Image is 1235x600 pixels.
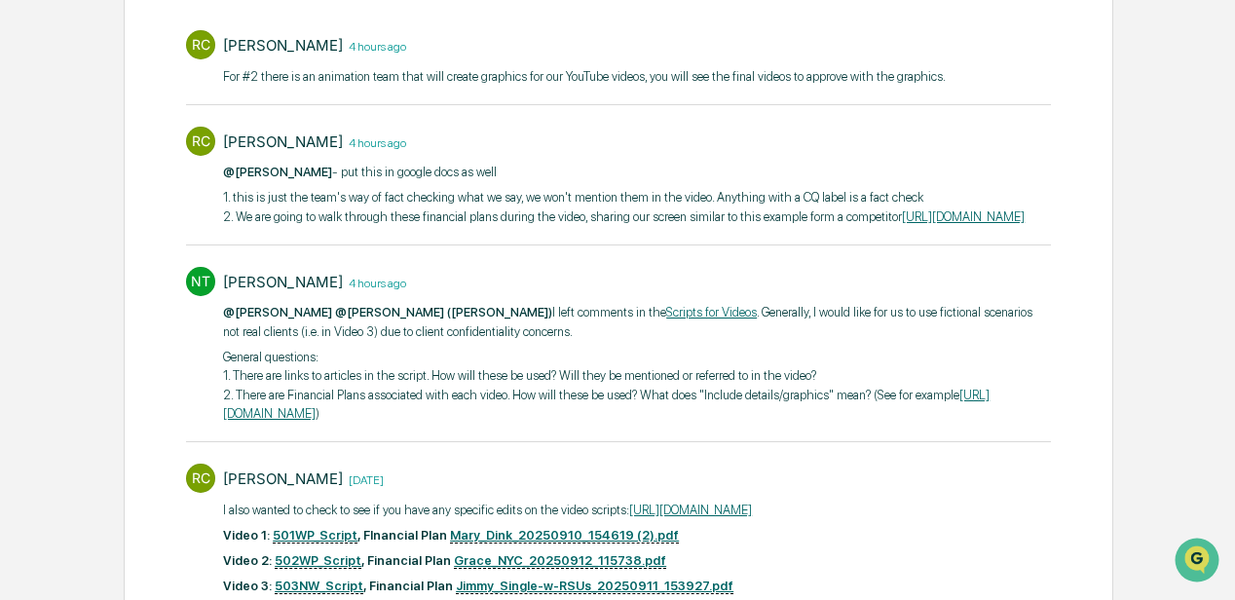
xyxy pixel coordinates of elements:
a: 502WP_Script [275,553,361,569]
div: [PERSON_NAME] [223,273,343,291]
span: @[PERSON_NAME] [223,165,332,179]
a: 503NW_Script [275,579,363,594]
time: Wednesday, September 24, 2025 at 1:43:10 PM EDT [343,37,406,54]
time: Wednesday, September 24, 2025 at 1:42:06 PM EDT [343,133,406,150]
div: 🗄️ [141,437,157,453]
p: General questions: 1. There are links to articles in the script. How will these be used? Will the... [223,348,1051,424]
a: 🖐️Preclearance [12,428,133,463]
a: 🗄️Attestations [133,428,249,463]
button: See all [302,249,355,273]
img: Jack Rasmussen [19,336,51,367]
img: 8933085812038_c878075ebb4cc5468115_72.jpg [41,186,76,221]
span: @[PERSON_NAME] ([PERSON_NAME]) [335,305,552,319]
strong: , Financial Plan [363,579,453,593]
div: RC [186,30,215,59]
img: DeeAnn Dempsey (C) [19,283,51,315]
button: Start new chat [331,192,355,215]
div: [PERSON_NAME] [223,36,343,55]
a: Powered byPylon [137,455,236,470]
p: 1. this is just the team's way of fact checking what we say, we won't mention them in the video. ... [223,188,1025,226]
a: Mary_Dink_20250910_154619 (2).pdf [450,528,679,544]
p: How can we help? [19,78,355,109]
strong: , Financial Plan [361,553,451,568]
a: Grace_NYC_20250912_115738.pdf [454,553,666,569]
a: 501WP_Script [273,528,357,544]
div: [PERSON_NAME] [223,469,343,488]
strong: , FInancial Plan [357,528,447,543]
div: RC [186,464,215,493]
span: Pylon [194,456,236,470]
img: 1746055101610-c473b297-6a78-478c-a979-82029cc54cd1 [39,356,55,371]
p: - put this in google docs as well [223,163,1025,182]
a: Jimmy_Single-w-RSUs_20250911_153927.pdf [456,579,733,594]
img: 1746055101610-c473b297-6a78-478c-a979-82029cc54cd1 [19,186,55,221]
div: RC [186,127,215,156]
span: [PERSON_NAME] (C) [60,302,178,318]
time: Wednesday, September 24, 2025 at 1:29:06 PM EDT [343,274,406,290]
div: Past conversations [19,253,131,269]
span: Sep 11 [193,302,234,318]
div: Start new chat [88,186,319,206]
span: [DATE] [172,355,212,370]
div: 🖐️ [19,437,35,453]
p: ​ [223,526,752,545]
iframe: Open customer support [1173,536,1225,588]
div: [PERSON_NAME] [223,132,343,151]
span: • [182,302,189,318]
strong: Video 3: [223,579,272,593]
div: NT [186,267,215,296]
span: [PERSON_NAME] [60,355,158,370]
div: We're available if you need us! [88,206,268,221]
img: Greenboard [19,19,58,58]
a: [URL][DOMAIN_NAME] [629,503,752,517]
a: Scripts for Videos [666,305,757,319]
span: Preclearance [39,435,126,455]
p: I also wanted to check to see if you have any specific edits on the video scripts: [223,501,752,520]
time: Monday, September 22, 2025 at 5:53:00 PM EDT [343,470,384,487]
span: Attestations [161,435,242,455]
span: • [162,355,168,370]
strong: Video 2: [223,553,272,568]
a: [URL][DOMAIN_NAME] [902,209,1025,224]
p: I left comments in the . ​Generally, I would like for us to use fictional scenarios not real clie... [223,303,1051,341]
strong: Video 1: [223,528,270,543]
span: @[PERSON_NAME] [223,305,332,319]
p: For #2 there is an animation team that will create graphics for our YouTube videos, you will see ... [223,67,946,87]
